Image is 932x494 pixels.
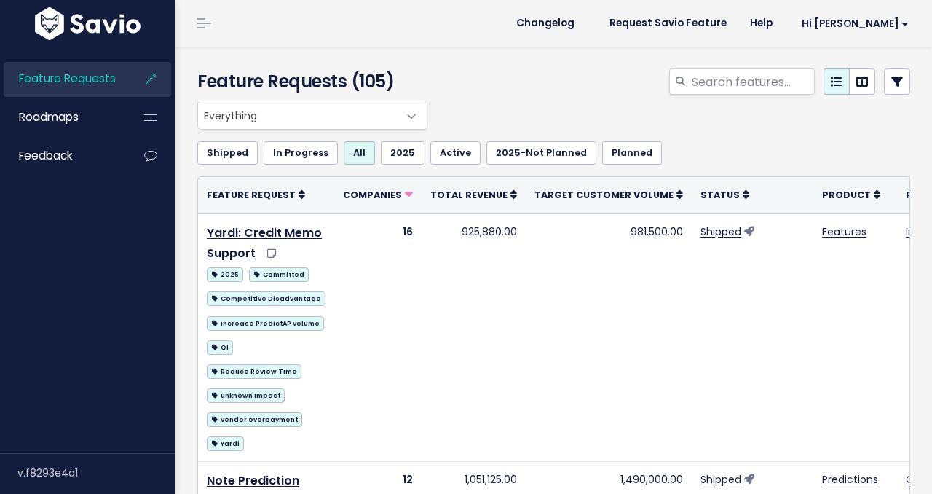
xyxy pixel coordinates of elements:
[19,148,72,163] span: Feedback
[17,454,175,492] div: v.f8293e4a1
[207,224,322,262] a: Yardi: Credit Memo Support
[430,189,508,201] span: Total Revenue
[249,264,309,283] a: Committed
[198,101,398,129] span: Everything
[430,141,481,165] a: Active
[486,141,596,165] a: 2025-Not Planned
[534,187,683,202] a: Target Customer Volume
[598,12,738,34] a: Request Savio Feature
[207,412,302,427] span: vendor overpayment
[197,141,910,165] ul: Filter feature requests
[526,213,692,461] td: 981,500.00
[738,12,784,34] a: Help
[343,187,413,202] a: Companies
[197,68,421,95] h4: Feature Requests (105)
[207,267,243,282] span: 2025
[822,189,871,201] span: Product
[264,141,338,165] a: In Progress
[207,388,285,403] span: unknown impact
[207,313,324,332] a: increase PredictAP volume
[381,141,424,165] a: 2025
[207,364,301,379] span: Reduce Review Time
[207,434,244,452] a: Yardi
[197,101,427,130] span: Everything
[31,7,144,40] img: logo-white.9d6f32f41409.svg
[207,316,324,331] span: increase PredictAP volume
[4,101,121,134] a: Roadmaps
[422,213,526,461] td: 925,880.00
[822,187,880,202] a: Product
[344,141,375,165] a: All
[207,409,302,428] a: vendor overpayment
[822,224,866,239] a: Features
[207,361,301,380] a: Reduce Review Time
[197,141,258,165] a: Shipped
[207,337,233,356] a: Q1
[207,385,285,404] a: unknown impact
[516,18,574,28] span: Changelog
[700,472,741,487] a: Shipped
[430,187,517,202] a: Total Revenue
[690,68,815,95] input: Search features...
[207,289,325,307] a: Competitive Disadvantage
[249,267,309,282] span: Committed
[602,141,662,165] a: Planned
[534,189,674,201] span: Target Customer Volume
[700,224,741,239] a: Shipped
[4,62,121,95] a: Feature Requests
[802,18,909,29] span: Hi [PERSON_NAME]
[19,109,79,125] span: Roadmaps
[784,12,920,35] a: Hi [PERSON_NAME]
[207,187,305,202] a: Feature Request
[207,189,296,201] span: Feature Request
[19,71,116,86] span: Feature Requests
[207,291,325,306] span: Competitive Disadvantage
[343,189,402,201] span: Companies
[207,340,233,355] span: Q1
[700,187,749,202] a: Status
[207,436,244,451] span: Yardi
[334,213,422,461] td: 16
[822,472,878,487] a: Predictions
[700,189,740,201] span: Status
[207,264,243,283] a: 2025
[4,139,121,173] a: Feedback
